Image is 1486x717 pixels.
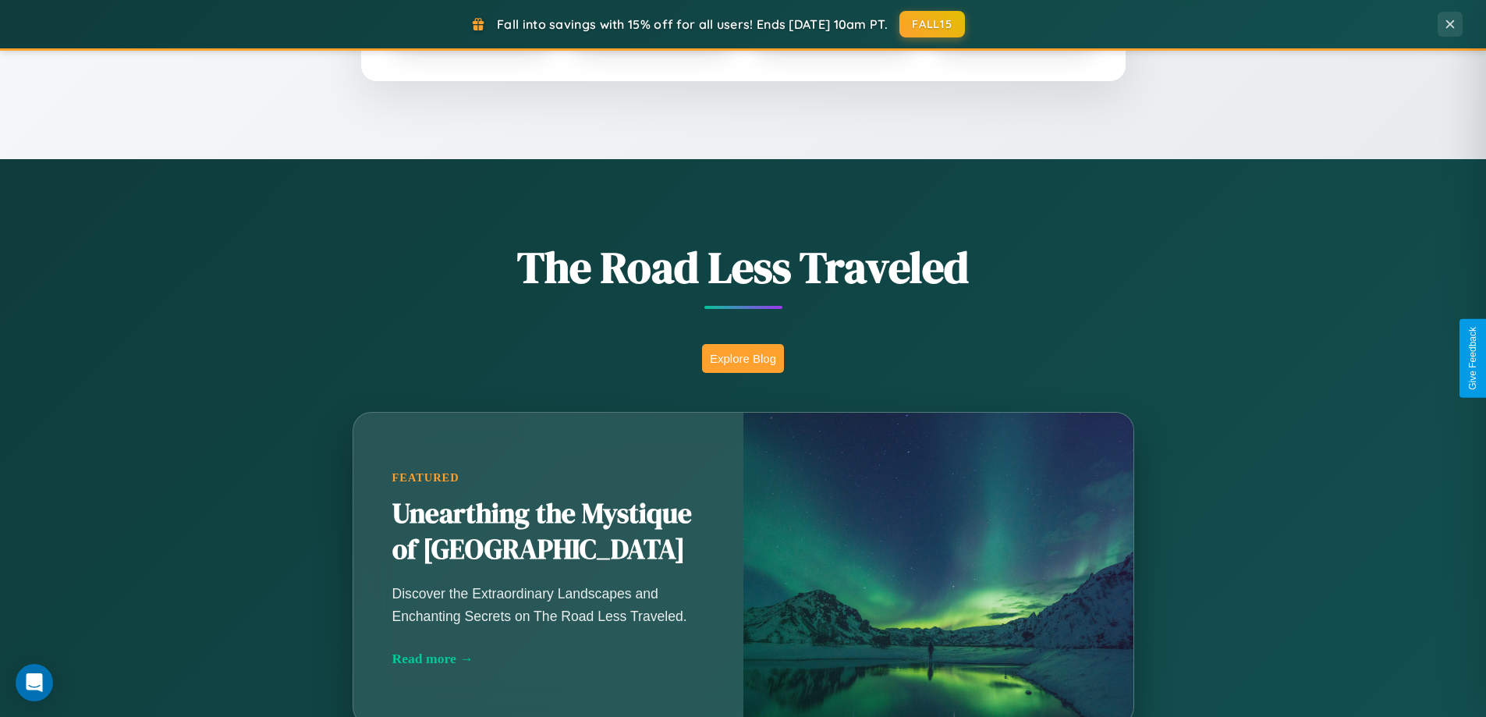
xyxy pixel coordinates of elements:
button: FALL15 [899,11,965,37]
h2: Unearthing the Mystique of [GEOGRAPHIC_DATA] [392,496,704,568]
h1: The Road Less Traveled [275,237,1211,297]
div: Read more → [392,651,704,667]
span: Fall into savings with 15% off for all users! Ends [DATE] 10am PT. [497,16,888,32]
div: Featured [392,471,704,485]
div: Open Intercom Messenger [16,664,53,701]
button: Explore Blog [702,344,784,373]
p: Discover the Extraordinary Landscapes and Enchanting Secrets on The Road Less Traveled. [392,583,704,626]
div: Give Feedback [1467,327,1478,390]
